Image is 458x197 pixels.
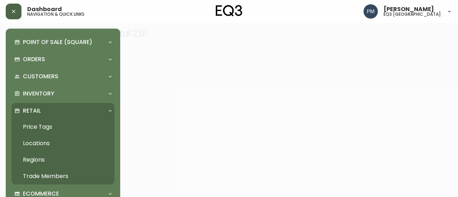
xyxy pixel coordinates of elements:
[11,168,114,184] a: Trade Members
[11,51,114,67] div: Orders
[384,12,441,16] h5: eq3 [GEOGRAPHIC_DATA]
[23,55,45,63] p: Orders
[11,103,114,119] div: Retail
[11,152,114,168] a: Regions
[23,90,54,98] p: Inventory
[23,38,92,46] p: Point of Sale (Square)
[27,12,84,16] h5: navigation & quick links
[364,4,378,19] img: 0a7c5790205149dfd4c0ba0a3a48f705
[11,119,114,135] a: Price Tags
[27,6,62,12] span: Dashboard
[23,107,41,115] p: Retail
[11,69,114,84] div: Customers
[11,86,114,102] div: Inventory
[23,73,58,80] p: Customers
[11,135,114,152] a: Locations
[216,5,242,16] img: logo
[11,34,114,50] div: Point of Sale (Square)
[384,6,434,12] span: [PERSON_NAME]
